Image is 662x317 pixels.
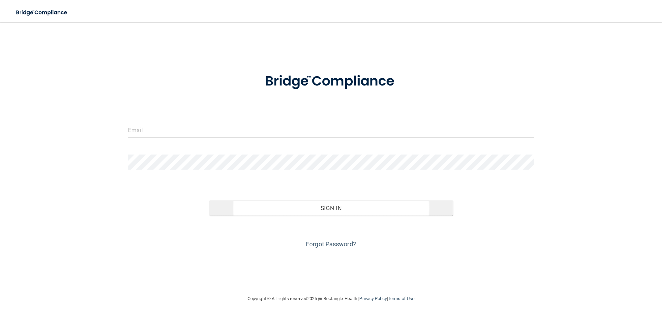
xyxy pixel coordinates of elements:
[388,296,414,301] a: Terms of Use
[128,122,534,138] input: Email
[251,63,411,99] img: bridge_compliance_login_screen.278c3ca4.svg
[306,240,356,248] a: Forgot Password?
[359,296,387,301] a: Privacy Policy
[10,6,74,20] img: bridge_compliance_login_screen.278c3ca4.svg
[205,288,457,310] div: Copyright © All rights reserved 2025 @ Rectangle Health | |
[209,200,453,216] button: Sign In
